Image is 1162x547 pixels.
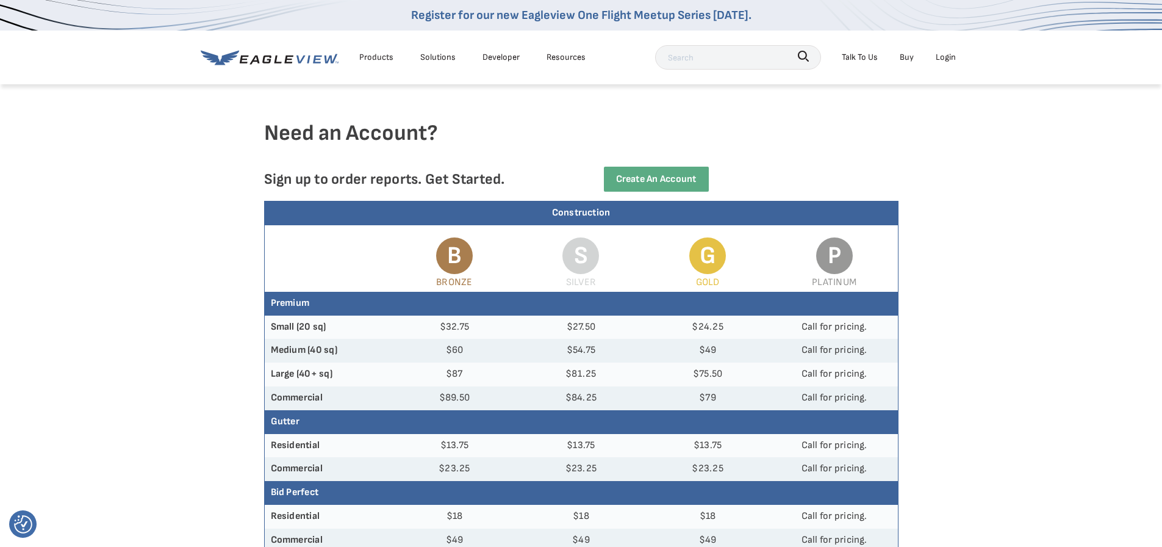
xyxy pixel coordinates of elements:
[644,363,771,386] td: $75.50
[936,49,956,65] div: Login
[265,363,392,386] th: Large (40+ sq)
[391,386,518,410] td: $89.50
[391,434,518,458] td: $13.75
[696,277,720,288] span: Gold
[644,434,771,458] td: $13.75
[547,49,586,65] div: Resources
[265,434,392,458] th: Residential
[771,505,898,529] td: Call for pricing.
[391,505,518,529] td: $18
[265,292,898,316] th: Premium
[264,170,562,188] p: Sign up to order reports. Get Started.
[265,339,392,363] th: Medium (40 sq)
[771,434,898,458] td: Call for pricing.
[812,277,856,288] span: Platinum
[644,457,771,481] td: $23.25
[14,515,32,534] img: Revisit consent button
[771,363,898,386] td: Call for pricing.
[771,316,898,339] td: Call for pricing.
[14,515,32,534] button: Consent Preferences
[518,386,645,410] td: $84.25
[391,339,518,363] td: $60
[391,363,518,386] td: $87
[265,481,898,505] th: Bid Perfect
[655,45,821,70] input: Search
[842,49,878,65] div: Talk To Us
[436,277,472,288] span: Bronze
[264,120,898,167] h4: Need an Account?
[265,457,392,481] th: Commercial
[900,49,914,65] a: Buy
[771,386,898,410] td: Call for pricing.
[518,363,645,386] td: $81.25
[391,316,518,339] td: $32.75
[359,49,393,65] div: Products
[518,316,645,339] td: $27.50
[265,410,898,434] th: Gutter
[566,277,596,288] span: Silver
[689,237,726,274] span: G
[644,386,771,410] td: $79
[482,49,520,65] a: Developer
[265,386,392,410] th: Commercial
[644,505,771,529] td: $18
[604,167,709,192] a: Create an Account
[265,201,898,225] div: Construction
[644,339,771,363] td: $49
[771,457,898,481] td: Call for pricing.
[644,316,771,339] td: $24.25
[411,8,751,23] a: Register for our new Eagleview One Flight Meetup Series [DATE].
[265,505,392,529] th: Residential
[518,339,645,363] td: $54.75
[518,434,645,458] td: $13.75
[518,505,645,529] td: $18
[816,237,853,274] span: P
[562,237,599,274] span: S
[391,457,518,481] td: $23.25
[518,457,645,481] td: $23.25
[771,339,898,363] td: Call for pricing.
[420,49,456,65] div: Solutions
[265,316,392,339] th: Small (20 sq)
[436,237,473,274] span: B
